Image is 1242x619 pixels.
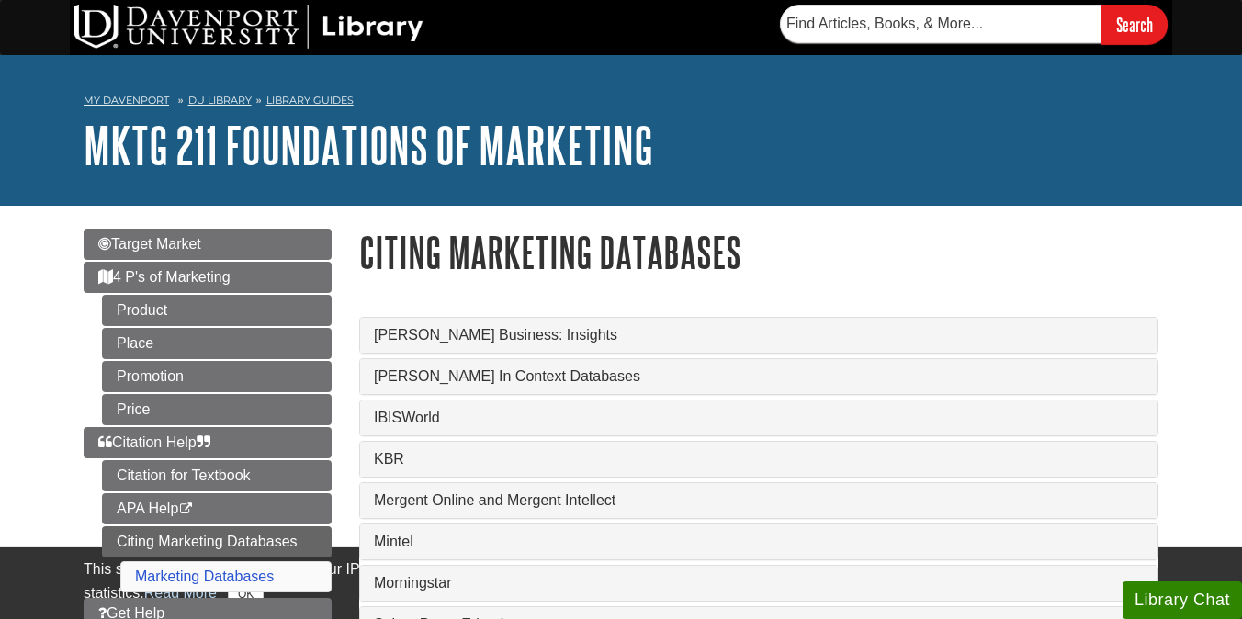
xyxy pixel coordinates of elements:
i: This link opens in a new window [178,503,194,515]
input: Find Articles, Books, & More... [780,5,1101,43]
span: Citation Help [98,434,210,450]
span: 4 P's of Marketing [98,269,231,285]
img: DU Library [74,5,423,49]
a: DU Library [188,94,252,107]
a: Morningstar [374,575,1144,591]
a: IBISWorld [374,410,1144,426]
span: Target Market [98,236,201,252]
a: 4 P's of Marketing [84,262,332,293]
a: Marketing Databases [135,568,274,584]
a: Place [102,328,332,359]
a: APA Help [102,493,332,524]
input: Search [1101,5,1168,44]
button: Library Chat [1123,581,1242,619]
a: Product [102,295,332,326]
a: [PERSON_NAME] In Context Databases [374,368,1144,385]
nav: breadcrumb [84,88,1158,118]
a: Mintel [374,534,1144,550]
h1: Citing Marketing Databases [359,229,1158,276]
a: Mergent Online and Mergent Intellect [374,492,1144,509]
a: My Davenport [84,93,169,108]
a: Citation for Textbook [102,460,332,491]
a: KBR [374,451,1144,467]
a: [PERSON_NAME] Business: Insights [374,327,1144,343]
form: Searches DU Library's articles, books, and more [780,5,1168,44]
a: Library Guides [266,94,354,107]
a: Target Market [84,229,332,260]
a: Citation Help [84,427,332,458]
a: Price [102,394,332,425]
a: Citing Marketing Databases [102,526,332,557]
a: MKTG 211 Foundations of Marketing [84,117,653,174]
a: Promotion [102,361,332,392]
